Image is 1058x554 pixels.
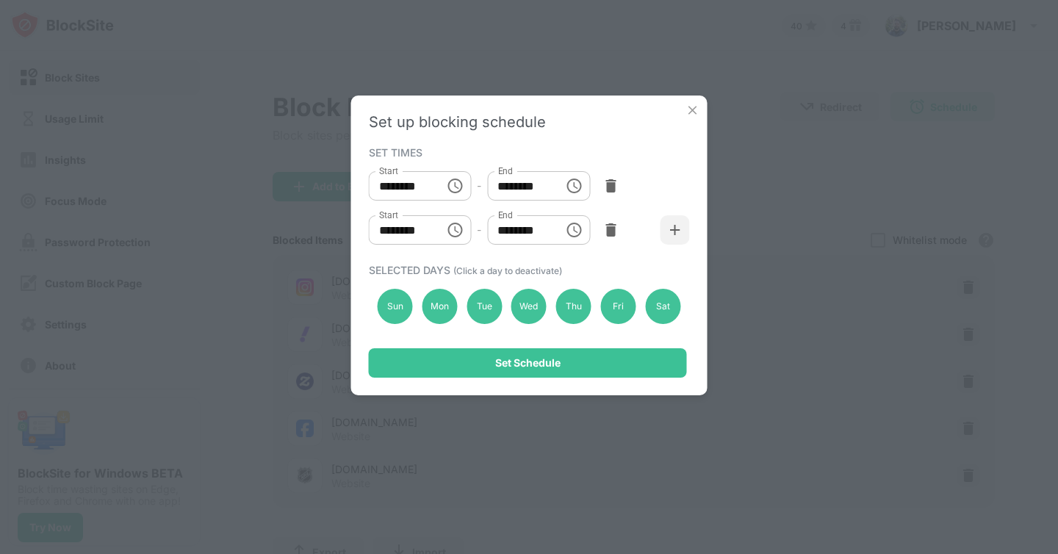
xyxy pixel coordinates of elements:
[440,215,469,245] button: Choose time, selected time is 6:30 PM
[369,146,686,158] div: SET TIMES
[369,264,686,276] div: SELECTED DAYS
[379,165,398,177] label: Start
[556,289,591,324] div: Thu
[497,165,513,177] label: End
[422,289,457,324] div: Mon
[467,289,502,324] div: Tue
[379,209,398,221] label: Start
[369,113,690,131] div: Set up blocking schedule
[495,357,561,369] div: Set Schedule
[497,209,513,221] label: End
[559,215,589,245] button: Choose time, selected time is 12:00 AM
[378,289,413,324] div: Sun
[477,222,481,238] div: -
[685,103,700,118] img: x-button.svg
[453,265,562,276] span: (Click a day to deactivate)
[645,289,680,324] div: Sat
[601,289,636,324] div: Fri
[440,171,469,201] button: Choose time, selected time is 12:00 AM
[477,178,481,194] div: -
[511,289,547,324] div: Wed
[559,171,589,201] button: Choose time, selected time is 4:00 PM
